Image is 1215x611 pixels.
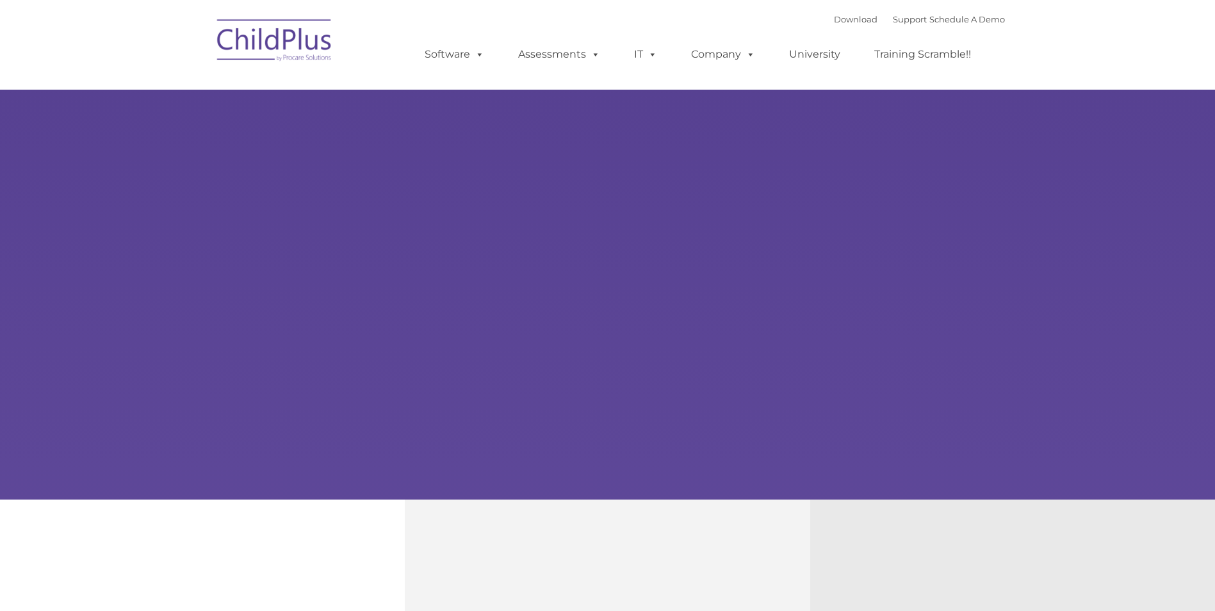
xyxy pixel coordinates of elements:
a: Software [412,42,497,67]
a: Training Scramble!! [861,42,984,67]
a: Schedule A Demo [929,14,1005,24]
a: Assessments [505,42,613,67]
a: Support [893,14,927,24]
a: IT [621,42,670,67]
font: | [834,14,1005,24]
a: University [776,42,853,67]
img: ChildPlus by Procare Solutions [211,10,339,74]
a: Download [834,14,877,24]
a: Company [678,42,768,67]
